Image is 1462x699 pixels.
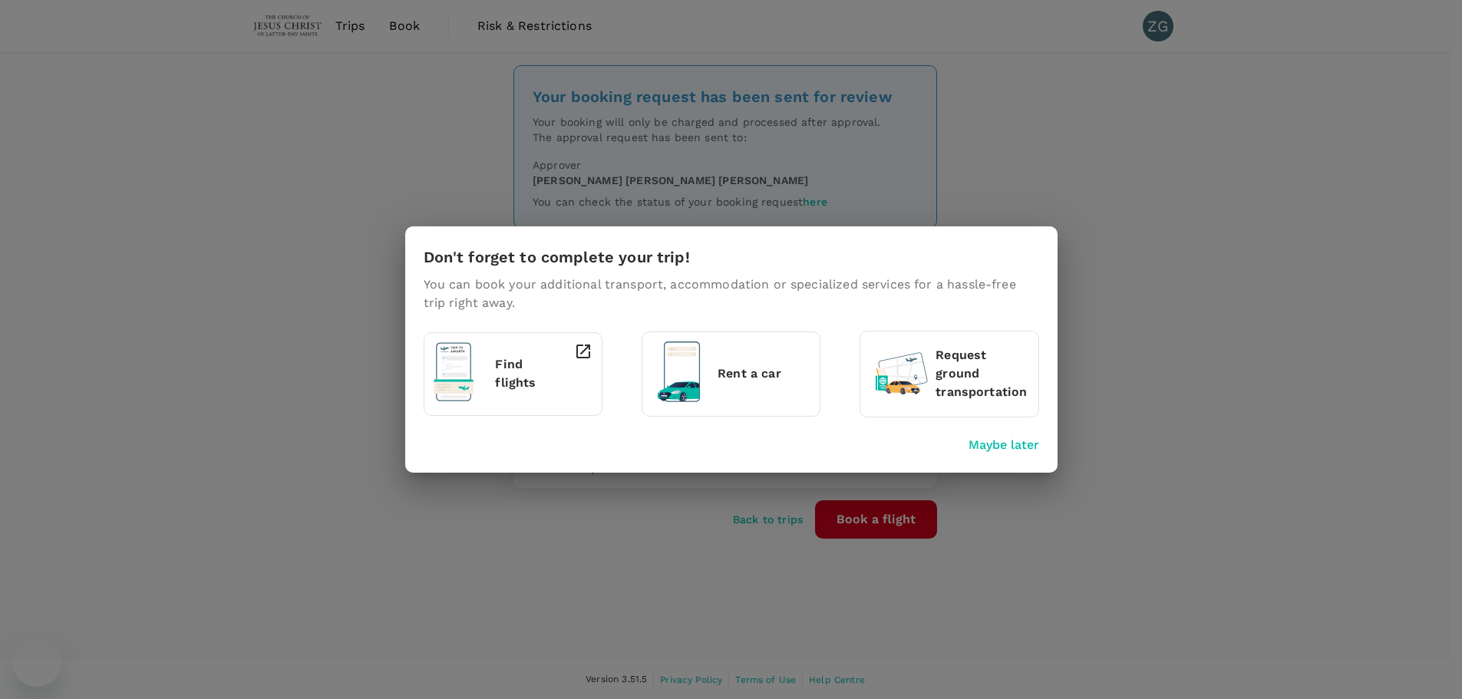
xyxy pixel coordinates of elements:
[495,355,544,392] p: Find flights
[969,436,1039,454] button: Maybe later
[424,245,690,269] h6: Don't forget to complete your trip!
[424,275,1039,312] p: You can book your additional transport, accommodation or specialized services for a hassle-free t...
[936,346,1028,401] p: Request ground transportation
[718,364,810,383] p: Rent a car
